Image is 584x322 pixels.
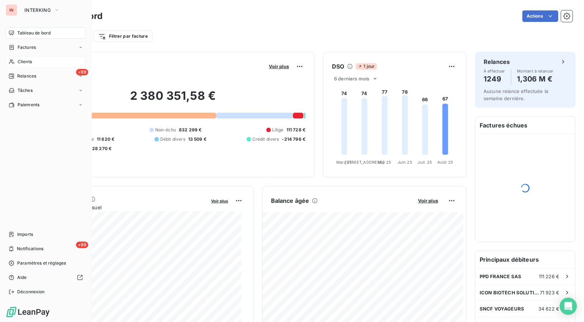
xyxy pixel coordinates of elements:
[484,88,548,101] span: Aucune relance effectuée la semaine dernière.
[560,298,577,315] div: Open Intercom Messenger
[6,229,86,240] a: Imports
[179,127,201,133] span: 832 299 €
[398,160,412,165] tspan: Juin 25
[155,127,176,133] span: Non-échu
[522,10,558,22] button: Actions
[18,59,32,65] span: Clients
[6,4,17,16] div: IN
[6,56,86,67] a: Clients
[76,69,88,75] span: +99
[437,160,453,165] tspan: Août 25
[416,197,440,204] button: Voir plus
[540,290,559,295] span: 71 923 €
[378,160,391,165] tspan: Mai 25
[6,85,86,96] a: Tâches
[332,62,344,71] h6: DSO
[539,274,559,279] span: 111 226 €
[480,274,521,279] span: PPD FRANCE SAS
[17,289,45,295] span: Déconnexion
[484,69,505,73] span: À effectuer
[272,127,284,133] span: Litige
[41,89,305,110] h2: 2 380 351,58 €
[41,204,206,211] span: Chiffre d'affaires mensuel
[24,7,51,13] span: INTERKING
[484,57,510,66] h6: Relances
[6,99,86,111] a: Paiements
[17,246,43,252] span: Notifications
[6,257,86,269] a: Paramètres et réglages
[211,199,228,204] span: Voir plus
[480,290,540,295] span: ICON BIOTECH SOLUTION
[271,196,309,205] h6: Balance âgée
[160,136,185,143] span: Débit divers
[6,27,86,39] a: Tableau de bord
[18,87,33,94] span: Tâches
[188,136,206,143] span: 13 509 €
[286,127,305,133] span: 111 728 €
[209,197,230,204] button: Voir plus
[6,272,86,283] a: Aide
[418,160,432,165] tspan: Juil. 25
[345,160,384,165] tspan: [STREET_ADDRESS]
[18,44,36,51] span: Factures
[17,231,33,238] span: Imports
[17,30,51,36] span: Tableau de bord
[6,70,86,82] a: +99Relances
[282,136,305,143] span: -214 796 €
[418,198,438,204] span: Voir plus
[6,42,86,53] a: Factures
[97,136,114,143] span: 11 620 €
[252,136,279,143] span: Crédit divers
[76,242,88,248] span: +99
[17,73,36,79] span: Relances
[18,102,39,108] span: Paiements
[90,145,111,152] span: -28 270 €
[17,274,27,281] span: Aide
[517,73,554,85] h4: 1,306 M €
[484,73,505,85] h4: 1249
[517,69,554,73] span: Montant à relancer
[480,306,524,312] span: SNCF VOYAGEURS
[17,260,66,266] span: Paramètres et réglages
[334,76,369,81] span: 6 derniers mois
[6,306,50,318] img: Logo LeanPay
[356,63,377,70] span: 1 jour
[475,117,575,134] h6: Factures échues
[269,64,289,69] span: Voir plus
[538,306,559,312] span: 34 622 €
[94,31,152,42] button: Filtrer par facture
[336,160,352,165] tspan: Mars 25
[267,63,291,70] button: Voir plus
[475,251,575,268] h6: Principaux débiteurs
